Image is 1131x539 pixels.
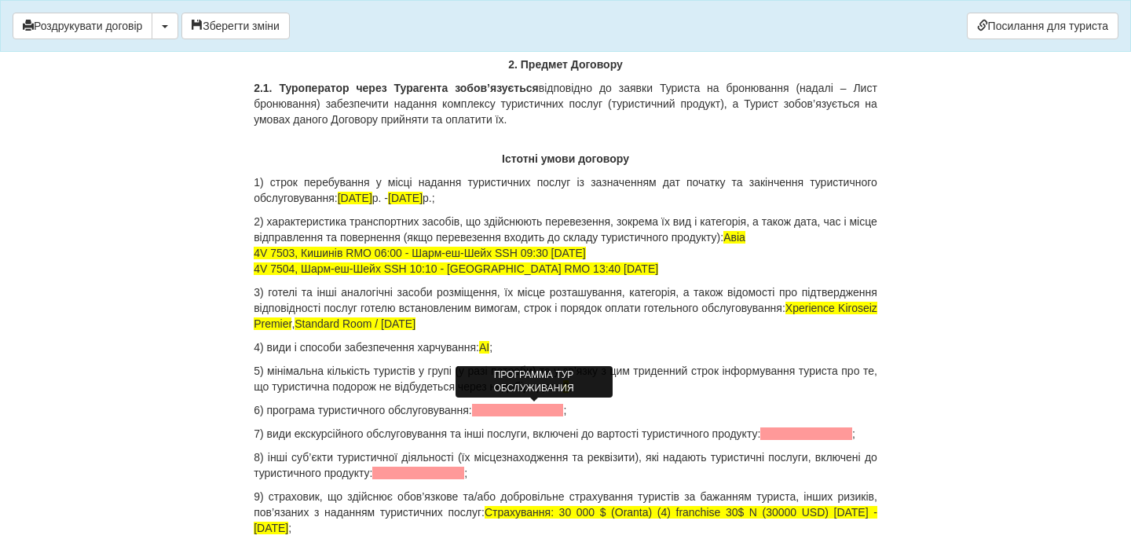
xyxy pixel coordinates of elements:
[254,339,877,355] p: 4) види і способи забезпечення харчування: ;
[254,80,877,127] p: відповідно до заявки Туриста на бронювання (надалі – Лист бронювання) забезпечити надання комплек...
[254,82,539,94] b: 2.1. Туроператор через Турагента зобов’язується
[181,13,290,39] button: Зберегти зміни
[254,506,877,534] span: Страхування: 30 000 $ (Oranta) (4) franchise 30$ N (30000 USD) [DATE] - [DATE]
[502,152,629,165] b: Істотні умови договору
[388,192,423,204] span: [DATE]
[254,174,877,206] p: 1) строк перебування у місці надання туристичних послуг із зазначенням дат початку та закінчення ...
[723,231,745,244] span: Авіа
[967,13,1118,39] a: Посилання для туриста
[508,58,623,71] b: 2. Предмет Договору
[254,247,658,275] span: 4V 7503, Кишинів RMO 06:00 - Шарм-еш-Шейх SSH 09:30 [DATE] 4V 7504, Шарм-еш-Шейх SSH 10:10 - [GEO...
[254,402,877,418] p: 6) програма туристичного обслуговування: ;
[456,366,613,398] div: ПРОГРАММА ТУР ОБСЛУЖИВАНИЯ
[479,341,489,354] span: AI
[338,192,372,204] span: [DATE]
[13,13,152,39] button: Роздрукувати договір
[254,449,877,481] p: 8) інші суб’єкти туристичної діяльності (їх місцезнаходження та реквізити), які надають туристичн...
[254,426,877,442] p: 7) види екскурсійного обслуговування та інші послуги, включені до вартості туристичного продукту: ;
[254,489,877,536] p: 9) страховик, що здійснює обов’язкове та/або добровільне страхування туристів за бажанням туриста...
[254,284,877,332] p: 3) готелі та інші аналогічні засоби розміщення, їх місце розташування, категорія, а також відомос...
[295,317,415,330] span: Standard Room / [DATE]
[254,363,877,394] p: 5) мінімальна кількість туристів у групі (у разі потреби) та у зв’язку з цим триденний строк інфо...
[254,214,877,277] p: 2) характеристика транспортних засобів, що здійснюють перевезення, зокрема їх вид і категорія, а ...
